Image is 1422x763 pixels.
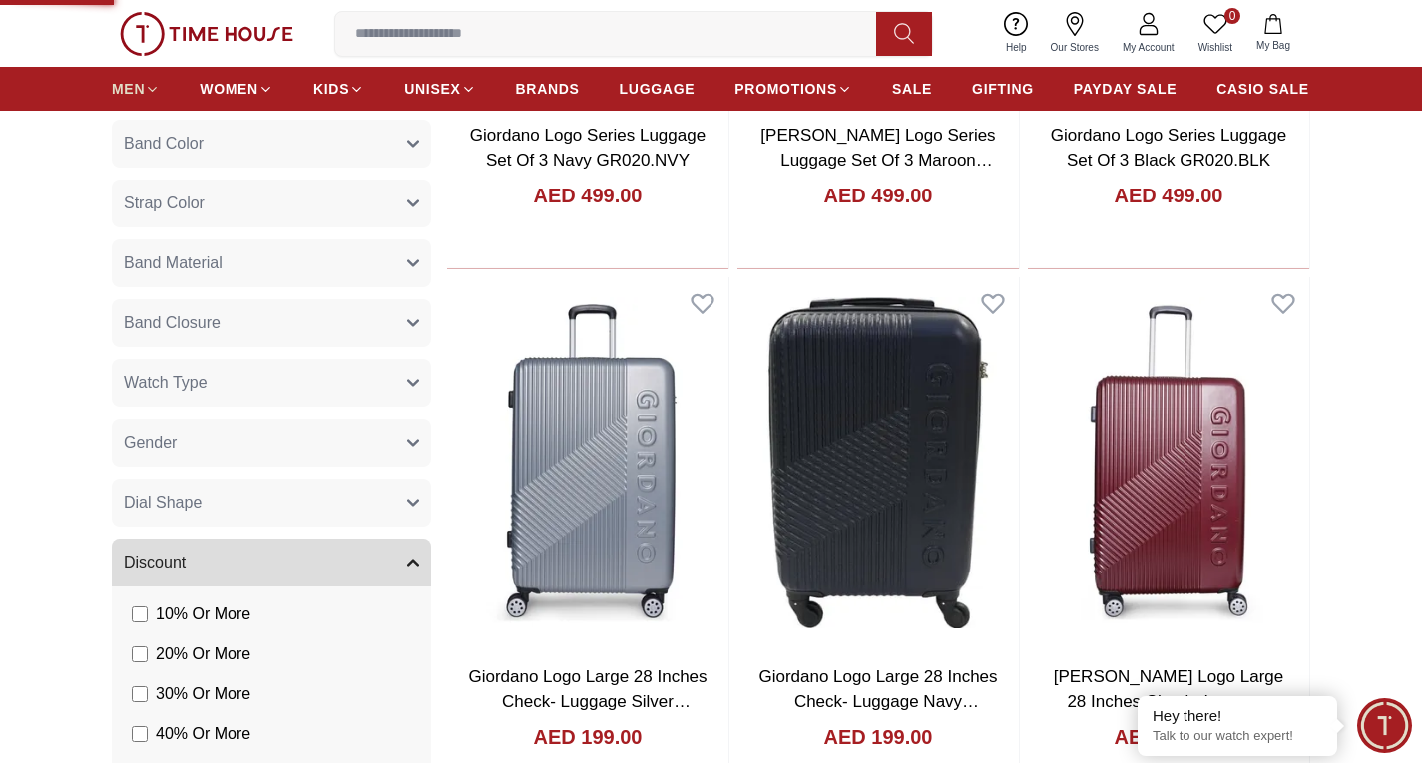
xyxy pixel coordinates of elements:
span: Band Color [124,132,204,156]
h4: AED 499.00 [534,182,643,209]
button: Gender [112,419,431,467]
span: 0 [1224,8,1240,24]
input: 10% Or More [132,606,148,622]
h4: AED 199.00 [824,723,933,751]
a: [PERSON_NAME] Logo Series Luggage Set Of 3 Maroon [MEDICAL_RECORD_NUMBER].MRN [757,126,1052,195]
span: Watch Type [124,371,208,395]
span: PROMOTIONS [734,79,837,99]
a: CASIO SALE [1216,71,1309,107]
span: KIDS [313,79,349,99]
span: LUGGAGE [620,79,696,99]
img: Giordano Logo Large 28 Inches Check- Luggage Silver GR020.28.SLV [447,277,728,648]
span: Band Material [124,251,223,275]
span: UNISEX [404,79,460,99]
a: Giordano Logo Series Luggage Set Of 3 Navy GR020.NVY [470,126,706,171]
span: Discount [124,551,186,574]
a: LUGGAGE [620,71,696,107]
a: MEN [112,71,160,107]
h4: AED 499.00 [824,182,933,209]
h4: AED 199.00 [1115,723,1223,751]
div: Hey there! [1153,706,1322,726]
a: PROMOTIONS [734,71,852,107]
input: 40% Or More [132,726,148,742]
button: Band Closure [112,299,431,347]
a: [PERSON_NAME] Logo Large 28 Inches Check- Luggage Maroon [MEDICAL_RECORD_NUMBER].28.MRN [1048,667,1365,763]
a: Help [994,8,1039,59]
h4: AED 199.00 [534,723,643,751]
span: GIFTING [972,79,1034,99]
span: MEN [112,79,145,99]
button: Watch Type [112,359,431,407]
span: 20 % Or More [156,642,250,666]
a: 0Wishlist [1186,8,1244,59]
span: 40 % Or More [156,722,250,746]
button: Strap Color [112,180,431,227]
button: My Bag [1244,10,1302,57]
span: Help [998,40,1035,55]
span: CASIO SALE [1216,79,1309,99]
span: WOMEN [200,79,258,99]
button: Band Material [112,239,431,287]
a: GIFTING [972,71,1034,107]
span: My Account [1115,40,1183,55]
span: 10 % Or More [156,602,250,626]
span: Strap Color [124,191,205,215]
img: Giordano Logo Large 28 Inches Check- Luggage Maroon GR020.28.MRN [1028,277,1309,648]
span: PAYDAY SALE [1074,79,1177,99]
a: Giordano Logo Series Luggage Set Of 3 Black GR020.BLK [1051,126,1286,171]
a: Giordano Logo Large 28 Inches Check- Luggage Navy GR020.28.NVY [758,667,997,737]
a: PAYDAY SALE [1074,71,1177,107]
span: Band Closure [124,311,221,335]
h4: AED 499.00 [1115,182,1223,209]
a: BRANDS [516,71,580,107]
a: UNISEX [404,71,475,107]
button: Discount [112,539,431,586]
a: WOMEN [200,71,273,107]
a: Giordano Logo Large 28 Inches Check- Luggage Silver GR020.28.SLV [468,667,707,737]
button: Dial Shape [112,479,431,527]
span: Wishlist [1190,40,1240,55]
a: KIDS [313,71,364,107]
input: 20% Or More [132,646,148,662]
span: My Bag [1248,38,1298,53]
span: 30 % Or More [156,682,250,706]
span: SALE [892,79,932,99]
img: Giordano Logo Large 28 Inches Check- Luggage Navy GR020.28.NVY [737,277,1019,648]
a: Our Stores [1039,8,1111,59]
span: BRANDS [516,79,580,99]
div: Chat Widget [1357,698,1412,753]
span: Gender [124,431,177,455]
span: Dial Shape [124,491,202,515]
a: SALE [892,71,932,107]
button: Band Color [112,120,431,168]
input: 30% Or More [132,686,148,702]
p: Talk to our watch expert! [1153,728,1322,745]
img: ... [120,12,293,56]
span: Our Stores [1043,40,1107,55]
